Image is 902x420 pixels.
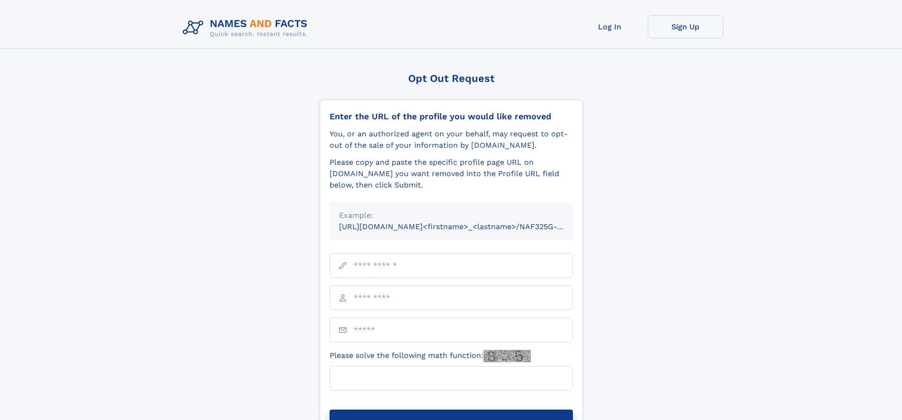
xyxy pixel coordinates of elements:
[330,128,573,151] div: You, or an authorized agent on your behalf, may request to opt-out of the sale of your informatio...
[179,15,315,41] img: Logo Names and Facts
[648,15,723,38] a: Sign Up
[330,350,531,362] label: Please solve the following math function:
[320,72,583,84] div: Opt Out Request
[572,15,648,38] a: Log In
[330,111,573,122] div: Enter the URL of the profile you would like removed
[339,210,563,221] div: Example:
[330,157,573,191] div: Please copy and paste the specific profile page URL on [DOMAIN_NAME] you want removed into the Pr...
[339,222,591,231] small: [URL][DOMAIN_NAME]<firstname>_<lastname>/NAF325G-xxxxxxxx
